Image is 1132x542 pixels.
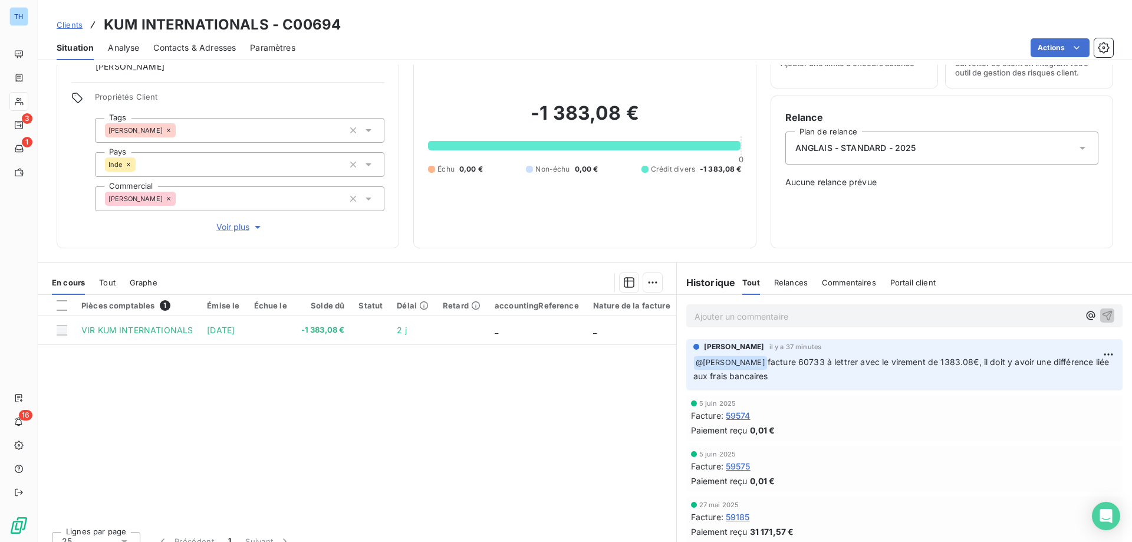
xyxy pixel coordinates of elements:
span: [DATE] [207,325,235,335]
div: Statut [358,301,383,310]
h2: -1 383,08 € [428,101,741,137]
span: 0,01 € [750,424,775,436]
h3: KUM INTERNATIONALS - C00694 [104,14,341,35]
span: [PERSON_NAME] [108,127,163,134]
span: 3 [22,113,32,124]
div: Retard [443,301,481,310]
input: Ajouter une valeur [176,193,185,204]
div: Pièces comptables [81,300,193,311]
span: Inde [108,161,123,168]
span: Analyse [108,42,139,54]
span: [PERSON_NAME] [96,61,164,73]
span: 0 [739,155,743,164]
span: il y a 37 minutes [769,343,822,350]
span: 31 171,57 € [750,525,794,538]
span: _ [495,325,498,335]
div: Émise le [207,301,239,310]
span: ANGLAIS - STANDARD - 2025 [795,142,916,154]
span: VIR KUM INTERNATIONALS [81,325,193,335]
span: 0,00 € [459,164,483,175]
span: Facture : [691,409,723,422]
button: Voir plus [95,221,384,234]
span: Tout [99,278,116,287]
span: 27 mai 2025 [699,501,739,508]
span: Facture : [691,460,723,472]
button: Actions [1031,38,1090,57]
span: Voir plus [216,221,264,233]
a: Clients [57,19,83,31]
span: 59574 [726,409,751,422]
span: 2 j [397,325,406,335]
span: Propriétés Client [95,92,384,109]
span: _ [593,325,597,335]
span: 1 [160,300,170,311]
span: 5 juin 2025 [699,400,736,407]
span: 59185 [726,511,750,523]
span: @ [PERSON_NAME] [694,356,767,370]
div: Échue le [254,301,287,310]
span: [PERSON_NAME] [108,195,163,202]
span: Surveiller ce client en intégrant votre outil de gestion des risques client. [955,58,1103,77]
span: Commentaires [822,278,876,287]
span: Graphe [130,278,157,287]
span: Portail client [890,278,936,287]
span: 0,00 € [575,164,598,175]
div: TH [9,7,28,26]
span: -1 383,08 € [301,324,345,336]
span: Paramètres [250,42,295,54]
span: 59575 [726,460,751,472]
span: Tout [742,278,760,287]
span: Facture : [691,511,723,523]
span: 0,01 € [750,475,775,487]
span: Paiement reçu [691,525,748,538]
input: Ajouter une valeur [136,159,145,170]
input: Ajouter une valeur [176,125,185,136]
h6: Historique [677,275,736,290]
span: 1 [22,137,32,147]
h6: Relance [785,110,1098,124]
span: 16 [19,410,32,421]
span: [PERSON_NAME] [704,341,765,352]
span: Situation [57,42,94,54]
span: Échu [437,164,455,175]
span: facture 60733 à lettrer avec le virement de 1383.08€, il doit y avoir une différence liée aux fra... [693,357,1112,381]
span: Contacts & Adresses [153,42,236,54]
img: Logo LeanPay [9,516,28,535]
span: Aucune relance prévue [785,176,1098,188]
span: Paiement reçu [691,424,748,436]
span: Crédit divers [651,164,695,175]
div: Nature de la facture [593,301,670,310]
span: Clients [57,20,83,29]
span: Paiement reçu [691,475,748,487]
div: Solde dû [301,301,345,310]
span: En cours [52,278,85,287]
div: Open Intercom Messenger [1092,502,1120,530]
span: 5 juin 2025 [699,451,736,458]
div: Délai [397,301,429,310]
span: Relances [774,278,808,287]
div: accountingReference [495,301,579,310]
span: -1 383,08 € [700,164,742,175]
span: Non-échu [535,164,570,175]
